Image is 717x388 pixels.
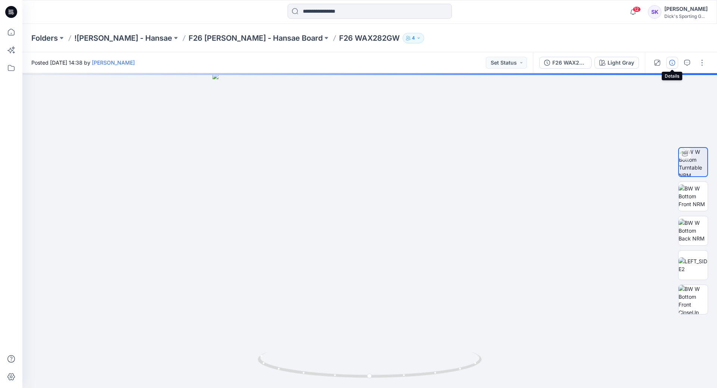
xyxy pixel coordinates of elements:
a: ![PERSON_NAME] - Hansae [74,33,172,43]
img: BW W Bottom Front CloseUp NRM [679,285,708,314]
button: F26 WAX282GW [539,57,592,69]
div: [PERSON_NAME] [664,4,708,13]
a: Folders [31,33,58,43]
img: BW W Bottom Front NRM [679,184,708,208]
button: Light Gray [595,57,639,69]
div: Dick's Sporting G... [664,13,708,19]
p: F26 WAX282GW [339,33,400,43]
button: Details [666,57,678,69]
img: BW W Bottom Back NRM [679,219,708,242]
a: [PERSON_NAME] [92,59,135,66]
img: LEFT_SIDE2 [679,257,708,273]
a: F26 [PERSON_NAME] - Hansae Board [189,33,323,43]
div: F26 WAX282GW [552,59,587,67]
div: SK [648,5,661,19]
div: Light Gray [608,59,634,67]
button: 4 [403,33,424,43]
p: 4 [412,34,415,42]
span: Posted [DATE] 14:38 by [31,59,135,66]
img: BW W Bottom Turntable NRM [679,148,707,176]
span: 12 [633,6,641,12]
